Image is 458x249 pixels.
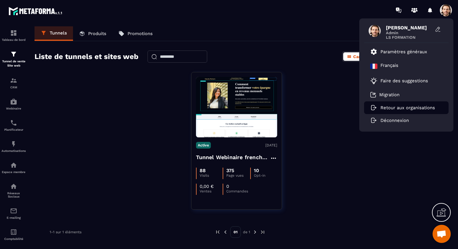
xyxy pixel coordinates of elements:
[35,51,138,63] h2: Liste de tunnels et sites web
[380,105,435,110] p: Retour aux organisations
[112,26,159,41] a: Promotions
[2,192,26,198] p: Réseaux Sociaux
[2,46,26,72] a: formationformationTunnel de vente Site web
[50,30,67,36] p: Tunnels
[35,26,73,41] a: Tunnels
[370,48,427,55] a: Paramètres généraux
[88,31,106,36] p: Produits
[433,225,451,243] div: Ouvrir le chat
[200,184,214,189] p: 0,00 €
[380,78,428,84] p: Faire des suggestions
[2,128,26,131] p: Planificateur
[50,230,81,234] p: 1-1 sur 1 éléments
[10,228,17,236] img: accountant
[2,59,26,68] p: Tunnel de vente Site web
[10,51,17,58] img: formation
[2,170,26,174] p: Espace membre
[380,118,409,123] p: Déconnexion
[196,142,211,149] p: Active
[2,72,26,93] a: formationformationCRM
[2,216,26,219] p: E-mailing
[10,119,17,126] img: scheduler
[2,157,26,178] a: automationsautomationsEspace membre
[260,229,265,235] img: next
[200,168,206,173] p: 88
[226,173,250,178] p: Page vues
[2,25,26,46] a: formationformationTableau de bord
[8,5,63,16] img: logo
[343,52,368,61] button: Carte
[10,162,17,169] img: automations
[252,229,258,235] img: next
[226,168,234,173] p: 375
[196,77,277,137] img: image
[2,86,26,89] p: CRM
[226,189,249,193] p: Commandes
[265,143,277,147] p: [DATE]
[2,115,26,136] a: schedulerschedulerPlanificateur
[10,29,17,37] img: formation
[243,230,250,234] p: de 1
[2,38,26,41] p: Tableau de bord
[215,229,221,235] img: prev
[10,140,17,148] img: automations
[370,105,435,110] a: Retour aux organisations
[223,229,228,235] img: prev
[10,183,17,190] img: social-network
[10,98,17,105] img: automations
[2,93,26,115] a: automationsautomationsWebinaire
[10,207,17,215] img: email
[230,226,241,238] p: 01
[2,149,26,152] p: Automatisations
[386,25,431,31] span: [PERSON_NAME]
[2,136,26,157] a: automationsautomationsAutomatisations
[380,63,398,70] p: Français
[2,224,26,245] a: accountantaccountantComptabilité
[2,203,26,224] a: emailemailE-mailing
[200,173,223,178] p: Visits
[2,107,26,110] p: Webinaire
[386,31,431,35] span: Admin
[226,184,229,189] p: 0
[254,173,277,178] p: Opt-in
[196,153,270,162] h4: Tunnel Webinaire frenchy partners
[353,54,365,59] span: Carte
[386,35,431,40] span: LS FORMATION
[73,26,112,41] a: Produits
[370,77,435,84] a: Faire des suggestions
[200,189,223,193] p: Ventes
[370,92,400,98] a: Migration
[2,237,26,241] p: Comptabilité
[254,168,259,173] p: 10
[380,49,427,54] p: Paramètres généraux
[379,92,400,97] p: Migration
[2,178,26,203] a: social-networksocial-networkRéseaux Sociaux
[10,77,17,84] img: formation
[128,31,153,36] p: Promotions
